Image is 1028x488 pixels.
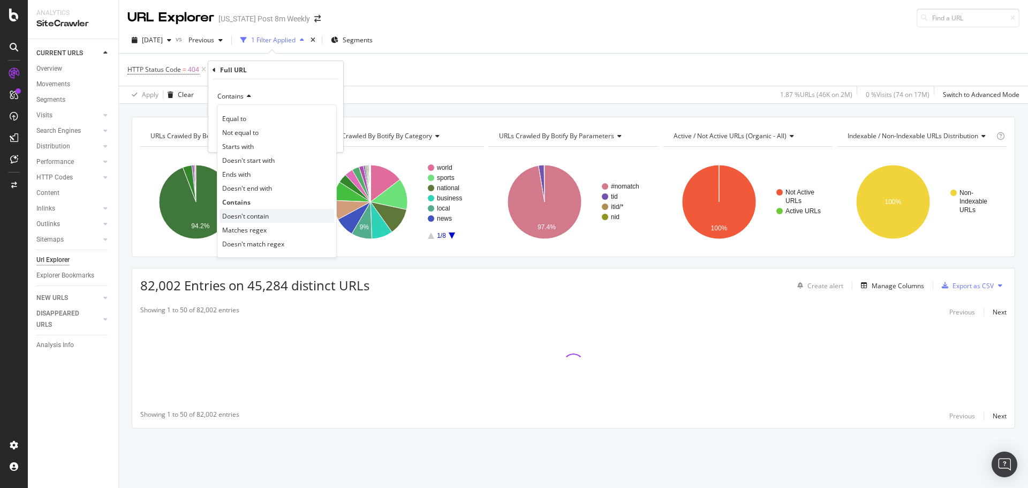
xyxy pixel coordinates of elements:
text: 100% [710,224,727,232]
button: Previous [184,32,227,49]
a: Performance [36,156,100,168]
text: Non- [959,189,973,197]
span: Doesn't match regex [222,239,284,249]
div: Content [36,187,59,199]
button: Previous [949,410,975,423]
div: SiteCrawler [36,18,110,30]
a: CURRENT URLS [36,48,100,59]
span: = [183,65,186,74]
span: 82,002 Entries on 45,284 distinct URLs [140,276,369,294]
div: arrow-right-arrow-left [314,15,321,22]
span: Equal to [222,114,246,123]
div: DISAPPEARED URLS [36,308,90,331]
div: Overview [36,63,62,74]
button: Export as CSV [938,277,994,294]
input: Find a URL [917,9,1019,27]
text: 94.2% [191,222,209,230]
text: 1/8 [437,232,446,239]
button: Manage Columns [857,279,924,292]
text: URLs [959,206,976,214]
span: Segments [343,35,373,44]
button: Next [993,305,1007,318]
button: Next [993,410,1007,423]
div: HTTP Codes [36,172,73,183]
h4: Indexable / Non-Indexable URLs Distribution [845,127,994,145]
a: Movements [36,79,111,90]
span: 2025 Sep. 16th [142,35,163,44]
div: Segments [36,94,65,106]
h4: Active / Not Active URLs [671,127,823,145]
h4: URLs Crawled By Botify By pagetype [148,127,300,145]
a: Outlinks [36,219,100,230]
a: Analysis Info [36,340,111,351]
a: Content [36,187,111,199]
text: national [437,184,459,192]
span: HTTP Status Code [127,65,181,74]
span: Indexable / Non-Indexable URLs distribution [848,131,978,140]
div: Outlinks [36,219,60,230]
span: Contains [222,198,251,207]
div: A chart. [489,155,658,249]
button: [DATE] [127,32,176,49]
text: sports [437,174,455,182]
span: URLs Crawled By Botify By parameters [499,131,614,140]
a: DISAPPEARED URLS [36,308,100,331]
span: Doesn't end with [222,184,272,193]
span: Doesn't contain [222,212,269,221]
div: Search Engines [36,125,81,137]
a: Url Explorer [36,254,111,266]
span: URLs Crawled By Botify By pagetype [150,131,258,140]
button: Clear [163,86,194,103]
button: Segments [327,32,377,49]
a: HTTP Codes [36,172,100,183]
svg: A chart. [837,155,1007,249]
button: Apply [127,86,158,103]
span: Not equal to [222,128,259,137]
div: 1.87 % URLs ( 46K on 2M ) [780,90,852,99]
div: Manage Columns [872,281,924,290]
span: Starts with [222,142,254,151]
div: 1 Filter Applied [251,35,296,44]
text: 100% [885,198,902,206]
button: Switch to Advanced Mode [939,86,1019,103]
text: local [437,205,450,212]
text: business [437,194,462,202]
a: Inlinks [36,203,100,214]
div: Create alert [807,281,843,290]
div: NEW URLS [36,292,68,304]
text: Not Active [785,189,814,196]
div: URL Explorer [127,9,214,27]
text: URLs [785,197,802,205]
text: Indexable [959,198,987,205]
text: tid [611,193,618,200]
div: Showing 1 to 50 of 82,002 entries [140,410,239,423]
button: Create alert [793,277,843,294]
span: Ends with [222,170,251,179]
div: Distribution [36,141,70,152]
div: Next [993,307,1007,317]
text: Active URLs [785,207,821,215]
div: [US_STATE] Post 8m Weekly [218,13,310,24]
a: Explorer Bookmarks [36,270,111,281]
span: Previous [184,35,214,44]
div: A chart. [315,155,484,249]
svg: A chart. [663,155,833,249]
div: Switch to Advanced Mode [943,90,1019,99]
text: 9% [359,223,369,231]
div: Full URL [220,65,247,74]
span: Doesn't start with [222,156,275,165]
span: Active / Not Active URLs (organic - all) [674,131,787,140]
div: CURRENT URLS [36,48,83,59]
button: Previous [949,305,975,318]
text: itid/* [611,203,624,211]
div: Next [993,411,1007,421]
text: nid [611,213,619,221]
button: Cancel [213,133,246,144]
div: Apply [142,90,158,99]
button: 1 Filter Applied [236,32,308,49]
div: Open Intercom Messenger [992,452,1017,477]
h4: URLs Crawled By Botify By category [323,127,474,145]
div: Analytics [36,9,110,18]
svg: A chart. [140,155,309,249]
div: Visits [36,110,52,121]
